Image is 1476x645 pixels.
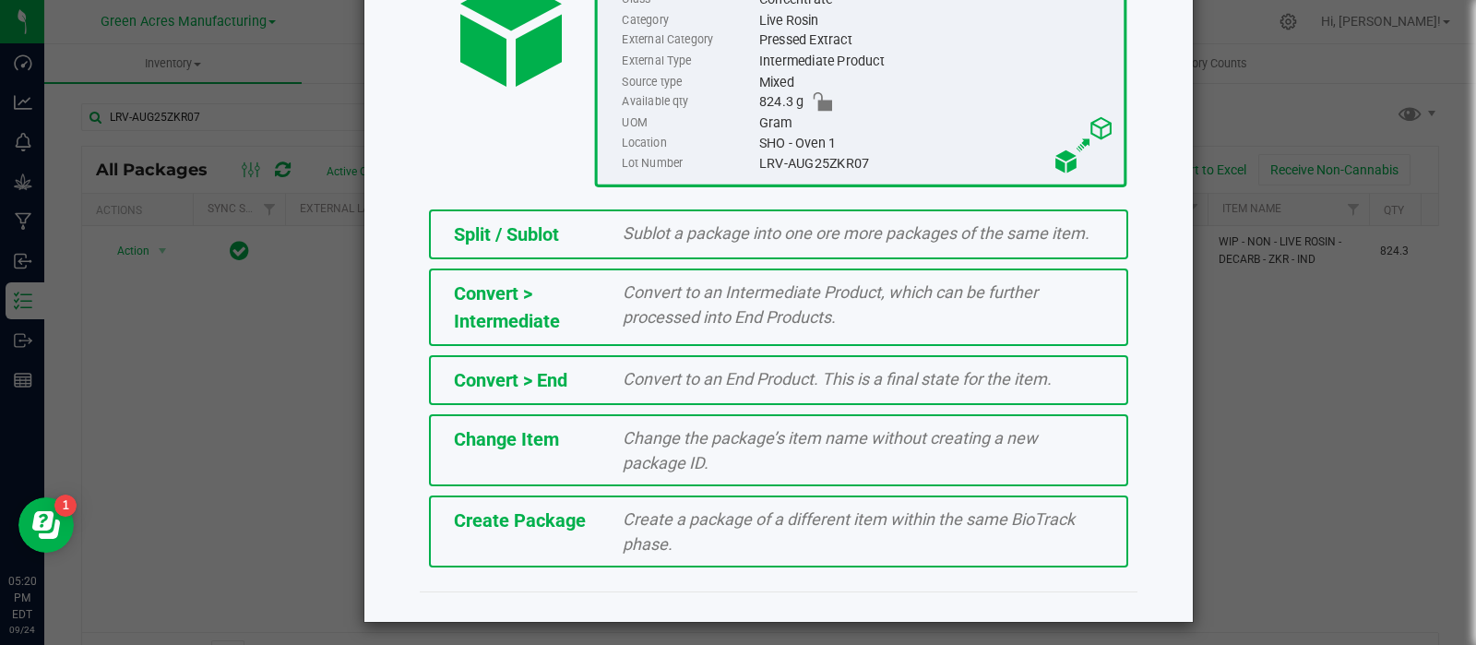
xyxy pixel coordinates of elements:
span: Change the package’s item name without creating a new package ID. [623,428,1038,472]
div: SHO - Oven 1 [758,133,1113,153]
div: Live Rosin [758,10,1113,30]
span: Split / Sublot [454,223,559,245]
label: External Type [622,51,755,71]
label: UOM [622,113,755,133]
label: Lot Number [622,153,755,173]
div: LRV-AUG25ZKR07 [758,153,1113,173]
iframe: Resource center [18,497,74,553]
label: Source type [622,72,755,92]
label: Location [622,133,755,153]
div: Gram [758,113,1113,133]
iframe: Resource center unread badge [54,495,77,517]
span: Create a package of a different item within the same BioTrack phase. [623,509,1075,554]
span: Sublot a package into one ore more packages of the same item. [623,223,1089,243]
span: Convert > End [454,369,567,391]
span: Create Package [454,509,586,532]
label: Category [622,10,755,30]
span: Convert to an End Product. This is a final state for the item. [623,369,1052,388]
span: 824.3 g [758,92,803,113]
label: External Category [622,30,755,51]
span: Convert > Intermediate [454,282,560,332]
label: Available qty [622,92,755,113]
div: Pressed Extract [758,30,1113,51]
span: Change Item [454,428,559,450]
span: Convert to an Intermediate Product, which can be further processed into End Products. [623,282,1038,327]
div: Intermediate Product [758,51,1113,71]
div: Mixed [758,72,1113,92]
